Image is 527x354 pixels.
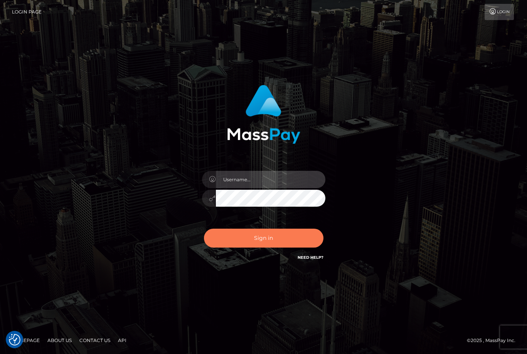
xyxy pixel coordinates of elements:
a: Contact Us [76,334,113,346]
img: Revisit consent button [9,334,20,346]
input: Username... [216,171,325,188]
a: API [115,334,130,346]
a: About Us [44,334,75,346]
a: Login Page [12,4,42,20]
img: MassPay Login [227,85,300,144]
button: Sign in [204,229,323,248]
div: © 2025 , MassPay Inc. [467,336,521,345]
a: Homepage [8,334,43,346]
a: Login [485,4,514,20]
a: Need Help? [298,255,323,260]
button: Consent Preferences [9,334,20,346]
